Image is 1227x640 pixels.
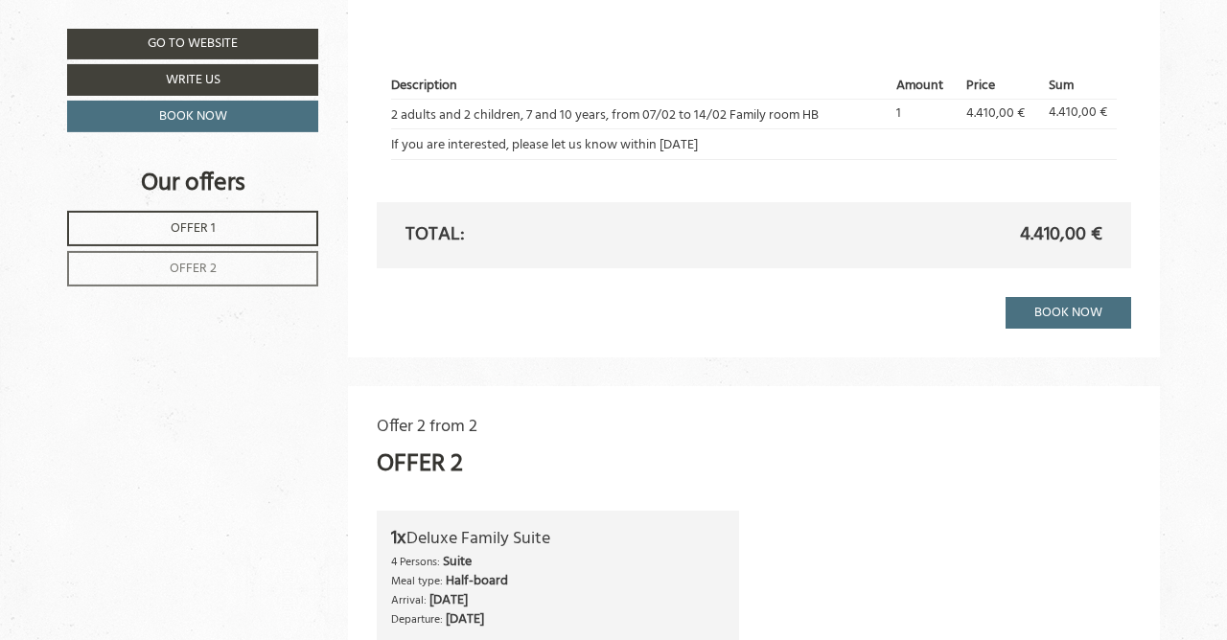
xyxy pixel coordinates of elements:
small: Meal type: [391,572,443,590]
div: Offer 2 [377,446,463,482]
b: 1x [391,523,406,554]
td: 1 [890,100,959,129]
b: [DATE] [446,608,484,630]
b: Suite [443,551,472,573]
div: Our offers [67,166,318,201]
td: 2 adults and 2 children, 7 and 10 years, from 07/02 to 14/02 Family room HB [391,100,891,129]
a: Go to website [67,29,318,59]
th: Price [960,73,1042,99]
td: If you are interested, please let us know within [DATE] [391,129,891,159]
b: [DATE] [429,589,468,611]
a: Book now [67,101,318,132]
small: Departure: [391,610,443,629]
th: Description [391,73,891,99]
span: 4.410,00 € [966,103,1025,125]
a: Write us [67,64,318,96]
td: 4.410,00 € [1042,100,1117,129]
small: 4 Persons: [391,553,440,571]
span: Offer 2 [170,258,217,280]
div: Deluxe Family Suite [391,525,726,553]
span: Offer 1 [171,217,216,240]
a: Book now [1006,297,1131,329]
div: Total: [391,221,754,249]
b: Half-board [446,570,508,592]
span: Offer 2 from 2 [377,413,477,441]
span: 4.410,00 € [1020,221,1102,249]
th: Sum [1042,73,1117,99]
th: Amount [890,73,959,99]
small: Arrival: [391,591,427,609]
